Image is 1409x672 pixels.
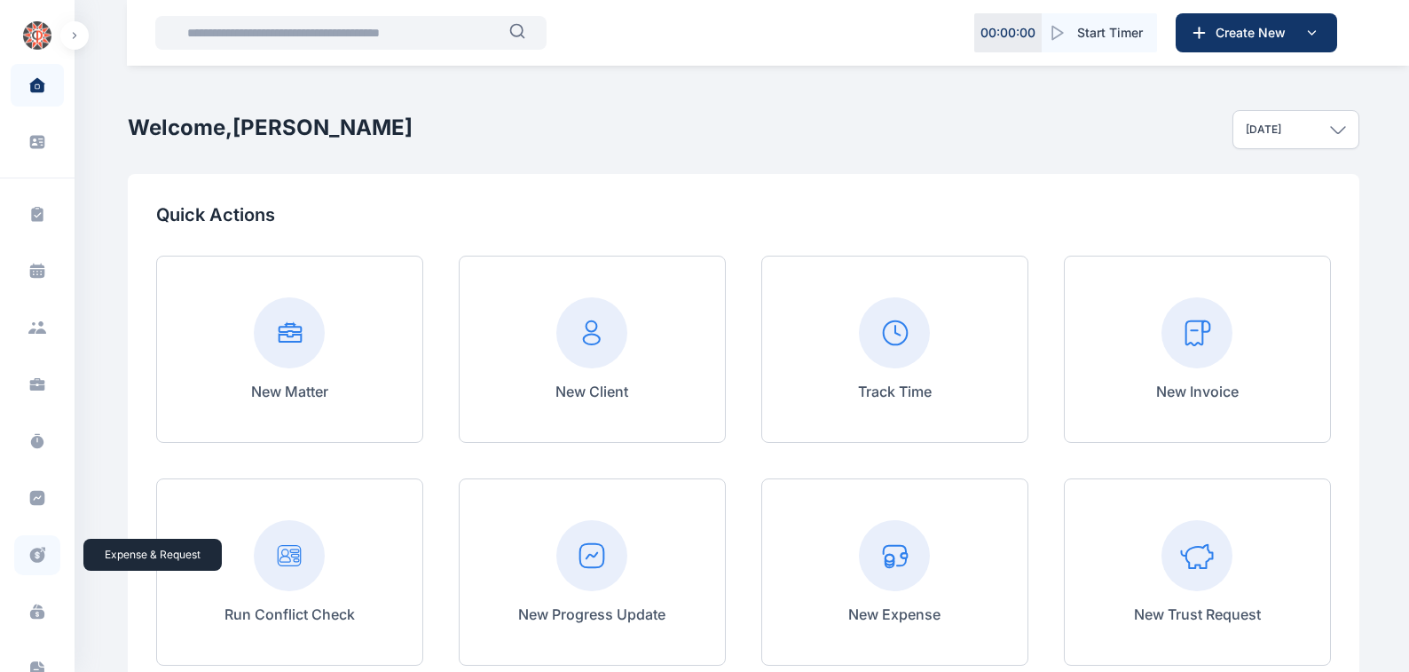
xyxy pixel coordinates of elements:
[1176,13,1337,52] button: Create New
[1042,13,1157,52] button: Start Timer
[156,202,1331,227] p: Quick Actions
[555,381,628,402] p: New Client
[1077,24,1143,42] span: Start Timer
[848,604,941,625] p: New Expense
[518,604,665,625] p: New Progress Update
[128,114,413,142] h2: Welcome, [PERSON_NAME]
[1208,24,1301,42] span: Create New
[858,381,932,402] p: Track Time
[1134,604,1261,625] p: New Trust Request
[224,604,355,625] p: Run Conflict Check
[1246,123,1281,137] p: [DATE]
[980,24,1035,42] p: 00 : 00 : 00
[1156,381,1239,402] p: New Invoice
[251,381,328,402] p: New Matter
